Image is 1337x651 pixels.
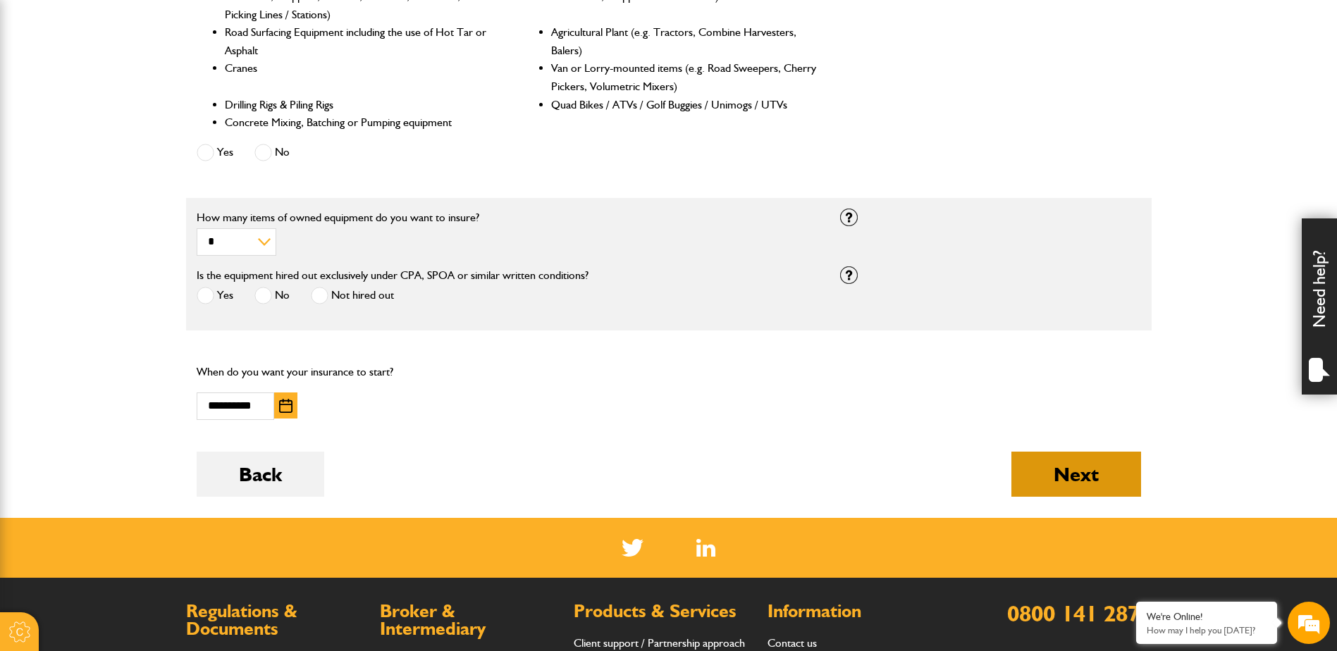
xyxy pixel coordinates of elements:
[225,59,492,95] li: Cranes
[18,172,257,203] input: Enter your email address
[768,636,817,650] a: Contact us
[225,96,492,114] li: Drilling Rigs & Piling Rigs
[622,539,643,557] img: Twitter
[225,23,492,59] li: Road Surfacing Equipment including the use of Hot Tar or Asphalt
[1007,600,1152,627] a: 0800 141 2877
[380,602,560,638] h2: Broker & Intermediary
[231,7,265,41] div: Minimize live chat window
[192,434,256,453] em: Start Chat
[551,23,818,59] li: Agricultural Plant (e.g. Tractors, Combine Harvesters, Balers)
[18,130,257,161] input: Enter your last name
[1011,452,1141,497] button: Next
[1147,611,1267,623] div: We're Online!
[197,212,819,223] label: How many items of owned equipment do you want to insure?
[1302,218,1337,395] div: Need help?
[311,287,394,304] label: Not hired out
[254,287,290,304] label: No
[574,602,753,621] h2: Products & Services
[73,79,237,97] div: Chat with us now
[24,78,59,98] img: d_20077148190_company_1631870298795_20077148190
[696,539,715,557] img: Linked In
[18,213,257,244] input: Enter your phone number
[197,287,233,304] label: Yes
[197,363,498,381] p: When do you want your insurance to start?
[768,602,947,621] h2: Information
[186,602,366,638] h2: Regulations & Documents
[18,255,257,422] textarea: Type your message and hit 'Enter'
[551,59,818,95] li: Van or Lorry-mounted items (e.g. Road Sweepers, Cherry Pickers, Volumetric Mixers)
[279,399,292,413] img: Choose date
[225,113,492,132] li: Concrete Mixing, Batching or Pumping equipment
[197,144,233,161] label: Yes
[254,144,290,161] label: No
[551,96,818,114] li: Quad Bikes / ATVs / Golf Buggies / Unimogs / UTVs
[197,270,589,281] label: Is the equipment hired out exclusively under CPA, SPOA or similar written conditions?
[1147,625,1267,635] p: How may I help you today?
[197,452,324,497] button: Back
[696,539,715,557] a: LinkedIn
[574,636,745,650] a: Client support / Partnership approach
